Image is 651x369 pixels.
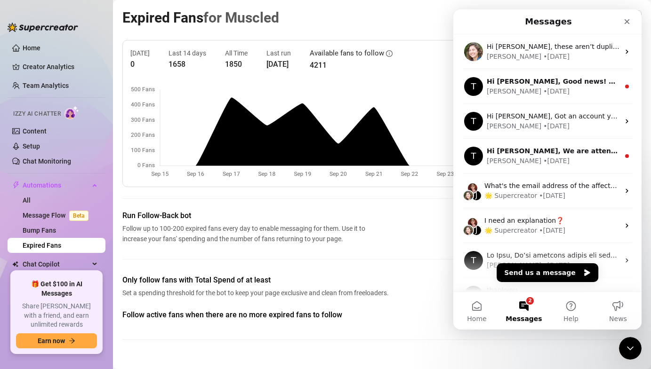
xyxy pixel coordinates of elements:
span: Automations [23,178,89,193]
article: All Time [225,48,248,58]
span: I need an explanation❓ [31,207,111,215]
span: for Muscled [203,9,279,26]
div: 🌟 Supercreator [31,181,84,191]
div: J [17,181,29,192]
article: [DATE] [130,48,150,58]
span: Izzy AI Chatter [13,110,61,118]
a: Message FlowBeta [23,212,92,219]
span: thankyou [33,277,64,284]
span: arrow-right [69,338,75,344]
div: [PERSON_NAME] [33,251,88,261]
iframe: Intercom live chat [453,9,642,330]
article: 1850 [225,58,248,70]
span: Only follow fans with Total Spend of at least [122,275,392,286]
div: J [17,215,29,227]
iframe: Intercom live chat [619,337,642,360]
div: 🌟 Supercreator [31,216,84,226]
article: 1658 [169,58,206,70]
article: Last run [266,48,291,58]
span: Home [14,306,33,313]
span: Set a spending threshold for the bot to keep your page exclusive and clean from freeloaders. [122,288,392,298]
span: Beta [69,211,88,221]
img: Ella avatar [9,181,21,192]
div: Profile image for Tanya [11,276,30,295]
article: Available fans to follow [310,48,384,59]
a: Expired Fans [23,242,61,249]
span: News [156,306,174,313]
img: Giselle avatar [14,208,25,219]
div: [PERSON_NAME] [33,147,88,157]
a: Bump Fans [23,227,56,234]
span: Earn now [38,337,65,345]
img: Ella avatar [9,215,21,227]
button: Send us a message [43,254,145,273]
a: Content [23,127,47,135]
a: Creator Analytics [23,59,98,74]
button: Earn nowarrow-right [16,333,97,348]
span: Follow active fans when there are no more expired fans to follow [122,309,392,321]
article: Last 14 days [169,48,206,58]
img: Giselle avatar [14,173,25,184]
span: Chat Copilot [23,257,89,272]
a: Setup [23,142,40,150]
img: AI Chatter [64,106,79,119]
div: • [DATE] [90,147,116,157]
img: logo-BBDzfeDw.svg [8,23,78,32]
button: Messages [47,283,94,320]
span: thunderbolt [12,181,20,189]
div: • [DATE] [90,251,116,261]
a: Home [23,44,40,52]
article: 0 [130,58,150,70]
a: Team Analytics [23,82,69,89]
a: Chat Monitoring [23,157,71,165]
img: Chat Copilot [12,261,18,267]
button: Help [94,283,141,320]
a: All [23,196,31,204]
span: 🎁 Get $100 in AI Messages [16,280,97,298]
span: Follow up to 100-200 expired fans every day to enable messaging for them. Use it to increase your... [122,223,369,244]
article: 4211 [310,59,393,71]
span: Run Follow-Back bot [122,210,369,221]
article: Expired Fans [122,7,279,29]
span: info-circle [386,50,393,57]
div: • [DATE] [86,181,112,191]
div: Profile image for Tanya [11,242,30,260]
article: [DATE] [266,58,291,70]
button: News [141,283,188,320]
div: • [DATE] [86,216,112,226]
span: Messages [52,306,88,313]
span: Share [PERSON_NAME] with a friend, and earn unlimited rewards [16,302,97,330]
span: Help [110,306,125,313]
